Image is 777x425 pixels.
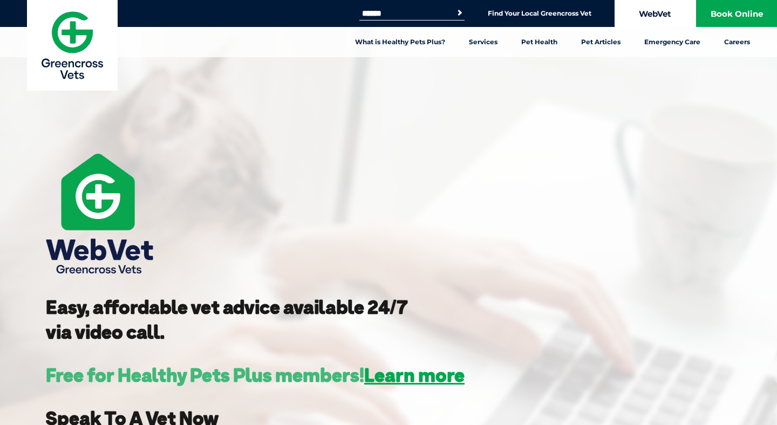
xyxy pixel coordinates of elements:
[632,27,712,57] a: Emergency Care
[457,27,509,57] a: Services
[46,295,408,344] strong: Easy, affordable vet advice available 24/7 via video call.
[509,27,569,57] a: Pet Health
[364,363,465,387] a: Learn more
[569,27,632,57] a: Pet Articles
[488,9,591,18] a: Find Your Local Greencross Vet
[712,27,762,57] a: Careers
[46,366,465,385] h3: Free for Healthy Pets Plus members!
[454,8,465,18] button: Search
[343,27,457,57] a: What is Healthy Pets Plus?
